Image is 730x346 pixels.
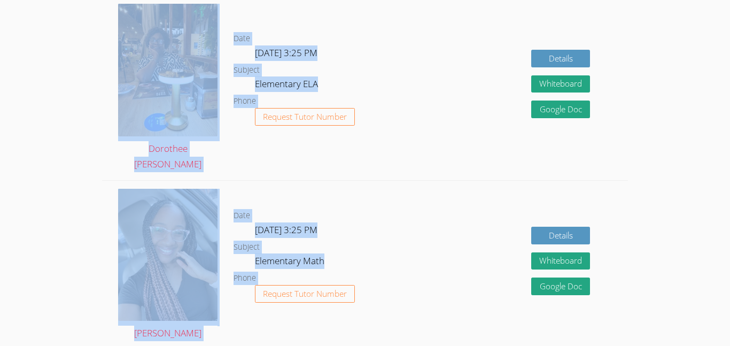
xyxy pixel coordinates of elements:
button: Request Tutor Number [255,285,355,303]
span: Request Tutor Number [263,113,347,121]
dd: Elementary Math [255,253,327,272]
dt: Phone [234,272,256,285]
img: IMG_8217.jpeg [118,4,218,136]
span: [DATE] 3:25 PM [255,224,317,236]
a: Details [531,227,590,244]
dd: Elementary ELA [255,76,320,95]
span: Request Tutor Number [263,290,347,298]
a: Dorothee [PERSON_NAME] [118,4,218,172]
button: Whiteboard [531,75,590,93]
a: [PERSON_NAME] [118,189,218,342]
dt: Phone [234,95,256,108]
button: Whiteboard [531,252,590,270]
a: Google Doc [531,278,590,295]
dt: Subject [234,64,260,77]
dt: Subject [234,241,260,254]
a: Details [531,50,590,67]
dt: Date [234,209,250,222]
button: Request Tutor Number [255,108,355,126]
img: avatar.jpg [118,189,218,321]
span: [DATE] 3:25 PM [255,47,317,59]
dt: Date [234,32,250,45]
a: Google Doc [531,101,590,118]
